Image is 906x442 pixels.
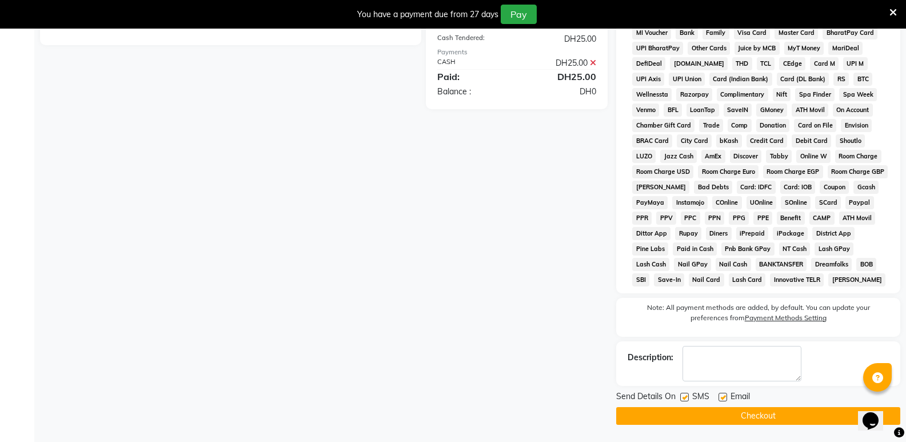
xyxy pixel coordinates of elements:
span: [PERSON_NAME] [632,181,689,194]
span: Card M [810,57,839,70]
span: Discover [730,150,762,163]
span: Lash Card [729,273,766,286]
span: PPC [681,212,700,225]
span: BANKTANSFER [756,258,807,271]
span: Bad Debts [694,181,732,194]
span: Other Cards [688,42,730,55]
span: BRAC Card [632,134,672,148]
span: Complimentary [717,88,768,101]
span: PPV [656,212,676,225]
span: Dreamfolks [811,258,852,271]
div: Payments [437,47,596,57]
span: Instamojo [672,196,708,209]
span: Comp [728,119,752,132]
span: AmEx [701,150,725,163]
span: Benefit [777,212,805,225]
span: Room Charge USD [632,165,693,178]
span: PPR [632,212,652,225]
div: DH25.00 [517,33,605,45]
span: PPE [753,212,772,225]
span: UPI BharatPay [632,42,683,55]
span: PayMaya [632,196,668,209]
span: Family [703,26,729,39]
span: SBI [632,273,649,286]
span: Lash GPay [815,242,853,256]
span: DefiDeal [632,57,665,70]
span: Paypal [845,196,874,209]
span: iPackage [773,227,808,240]
span: Master Card [775,26,818,39]
span: Debit Card [792,134,831,148]
span: Gcash [853,181,879,194]
span: ATH Movil [839,212,876,225]
span: Envision [841,119,872,132]
span: Venmo [632,103,659,117]
span: ATH Movil [792,103,828,117]
span: Nift [773,88,791,101]
span: MariDeal [828,42,863,55]
div: DH25.00 [517,70,605,83]
span: UPI Union [669,73,705,86]
span: Razorpay [676,88,712,101]
button: Checkout [616,407,900,425]
span: LoanTap [687,103,719,117]
span: SCard [815,196,841,209]
span: THD [732,57,752,70]
div: DH25.00 [517,57,605,69]
span: Card: IDFC [737,181,776,194]
span: iPrepaid [736,227,769,240]
span: Wellnessta [632,88,672,101]
span: bKash [716,134,742,148]
span: MI Voucher [632,26,671,39]
span: SMS [692,391,709,405]
span: Bank [676,26,698,39]
span: NT Cash [779,242,811,256]
button: Pay [501,5,537,24]
span: Online W [796,150,831,163]
span: Credit Card [747,134,788,148]
span: MyT Money [784,42,824,55]
label: Payment Methods Setting [745,313,827,323]
span: Email [731,391,750,405]
span: PPG [729,212,749,225]
iframe: chat widget [858,396,895,431]
span: Juice by MCB [735,42,780,55]
span: TCL [757,57,775,70]
span: Spa Finder [795,88,835,101]
span: PPN [705,212,725,225]
span: District App [812,227,855,240]
span: Nail Cash [716,258,751,271]
span: Card (DL Bank) [777,73,829,86]
span: Diners [706,227,732,240]
span: LUZO [632,150,656,163]
span: [PERSON_NAME] [828,273,885,286]
span: Donation [756,119,790,132]
div: Description: [628,352,673,364]
span: Jazz Cash [660,150,697,163]
span: Pnb Bank GPay [721,242,775,256]
div: Paid: [429,70,517,83]
label: Note: All payment methods are added, by default. You can update your preferences from [628,302,889,328]
span: Save-In [654,273,684,286]
span: Tabby [766,150,792,163]
span: SOnline [781,196,811,209]
span: Paid in Cash [673,242,717,256]
span: Chamber Gift Card [632,119,695,132]
span: Lash Cash [632,258,669,271]
span: BTC [853,73,872,86]
span: Nail GPay [674,258,711,271]
span: UPI M [843,57,868,70]
div: DH0 [517,86,605,98]
span: Dittor App [632,227,670,240]
span: Coupon [820,181,849,194]
span: Room Charge GBP [828,165,888,178]
span: On Account [833,103,873,117]
span: GMoney [756,103,787,117]
span: RS [833,73,849,86]
span: CAMP [809,212,835,225]
div: Cash Tendered: [429,33,517,45]
span: Card (Indian Bank) [709,73,772,86]
span: SaveIN [724,103,752,117]
span: Trade [699,119,723,132]
span: Room Charge Euro [698,165,759,178]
